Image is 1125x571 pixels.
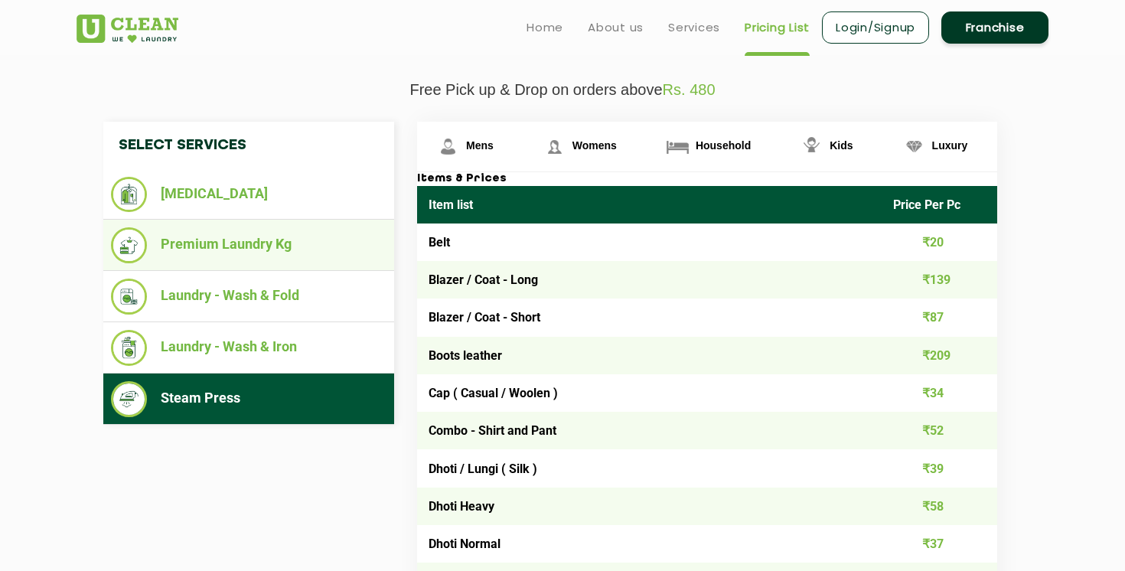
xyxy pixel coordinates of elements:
span: Womens [572,139,617,152]
li: Laundry - Wash & Iron [111,330,386,366]
td: ₹139 [882,261,998,299]
a: About us [588,18,644,37]
td: ₹37 [882,525,998,563]
td: ₹52 [882,412,998,449]
li: Laundry - Wash & Fold [111,279,386,315]
img: Luxury [901,133,928,160]
li: [MEDICAL_DATA] [111,177,386,212]
img: Womens [541,133,568,160]
img: Mens [435,133,461,160]
td: Cap ( Casual / Woolen ) [417,374,882,412]
td: ₹58 [882,488,998,525]
td: Combo - Shirt and Pant [417,412,882,449]
li: Premium Laundry Kg [111,227,386,263]
td: Dhoti Normal [417,525,882,563]
td: Boots leather [417,337,882,374]
td: ₹39 [882,449,998,487]
td: Dhoti / Lungi ( Silk ) [417,449,882,487]
td: Belt [417,224,882,261]
span: Luxury [932,139,968,152]
img: Household [664,133,691,160]
img: UClean Laundry and Dry Cleaning [77,15,178,43]
img: Laundry - Wash & Iron [111,330,147,366]
td: ₹87 [882,299,998,336]
span: Rs. 480 [663,81,716,98]
a: Services [668,18,720,37]
img: Dry Cleaning [111,177,147,212]
img: Kids [798,133,825,160]
img: Steam Press [111,381,147,417]
li: Steam Press [111,381,386,417]
span: Kids [830,139,853,152]
a: Home [527,18,563,37]
span: Household [696,139,751,152]
th: Price Per Pc [882,186,998,224]
img: Premium Laundry Kg [111,227,147,263]
td: ₹209 [882,337,998,374]
a: Pricing List [745,18,810,37]
p: Free Pick up & Drop on orders above [77,81,1048,99]
a: Login/Signup [822,11,929,44]
a: Franchise [941,11,1048,44]
span: Mens [466,139,494,152]
td: Blazer / Coat - Long [417,261,882,299]
h3: Items & Prices [417,172,997,186]
td: Dhoti Heavy [417,488,882,525]
td: ₹34 [882,374,998,412]
img: Laundry - Wash & Fold [111,279,147,315]
td: Blazer / Coat - Short [417,299,882,336]
h4: Select Services [103,122,394,169]
td: ₹20 [882,224,998,261]
th: Item list [417,186,882,224]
